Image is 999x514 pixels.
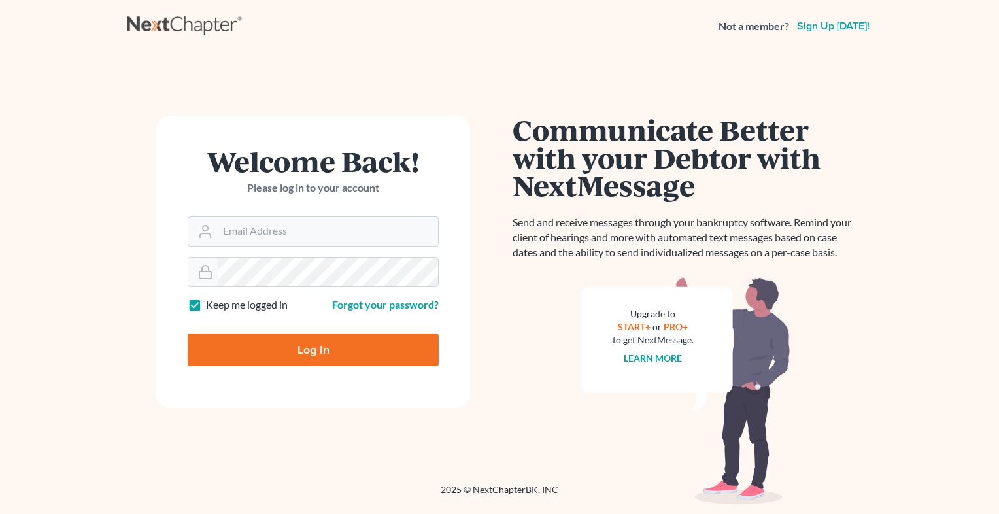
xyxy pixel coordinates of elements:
[332,298,439,311] a: Forgot your password?
[613,334,694,347] div: to get NextMessage.
[624,352,683,364] a: Learn more
[581,276,790,505] img: nextmessage_bg-59042aed3d76b12b5cd301f8e5b87938c9018125f34e5fa2b7a6b67550977c72.svg
[719,19,789,34] strong: Not a member?
[618,321,651,332] a: START+
[613,307,694,320] div: Upgrade to
[188,334,439,366] input: Log In
[206,298,288,313] label: Keep me logged in
[188,180,439,196] p: Please log in to your account
[513,215,859,260] p: Send and receive messages through your bankruptcy software. Remind your client of hearings and mo...
[127,483,872,507] div: 2025 © NextChapterBK, INC
[188,147,439,175] h1: Welcome Back!
[218,217,438,246] input: Email Address
[664,321,688,332] a: PRO+
[513,116,859,199] h1: Communicate Better with your Debtor with NextMessage
[794,21,872,31] a: Sign up [DATE]!
[653,321,662,332] span: or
